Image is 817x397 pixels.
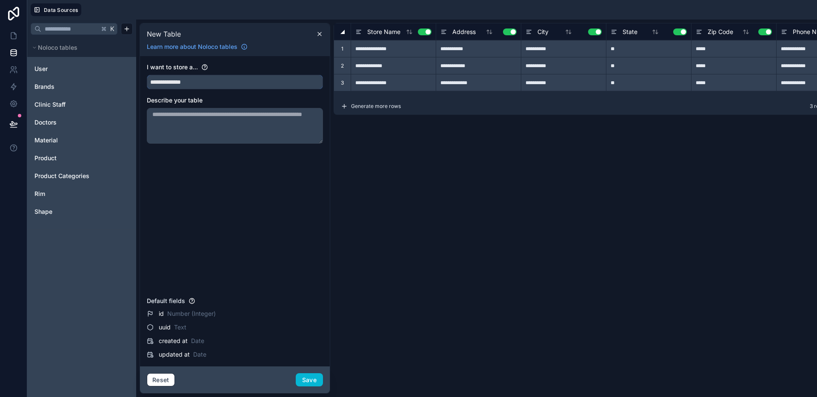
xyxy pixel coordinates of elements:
a: Material [34,136,103,145]
span: Product [34,154,57,162]
div: Shape [31,205,133,218]
a: Product Categories [34,172,103,180]
span: User [34,65,48,73]
span: Material [34,136,58,145]
div: Product Categories [31,169,133,183]
span: State [623,28,637,36]
span: Brands [34,82,54,91]
span: Number (Integer) [167,309,216,318]
span: Clinic Staff [34,100,66,109]
div: Product [31,151,133,165]
button: Save [296,373,323,387]
div: Material [31,133,133,147]
button: Reset [147,373,175,387]
div: 3 [334,74,351,91]
span: Text [174,323,186,332]
span: Noloco tables [38,43,77,52]
span: Zip Code [708,28,733,36]
a: Clinic Staff [34,100,103,109]
div: 2 [334,57,351,74]
span: New Table [147,29,181,39]
div: Brands [31,80,133,94]
span: Generate more rows [351,103,401,110]
a: Brands [34,82,103,91]
a: Product [34,154,103,162]
button: Noloco tables [31,42,128,54]
span: Date [193,350,206,359]
span: K [109,26,115,32]
span: updated at [159,350,190,359]
button: Generate more rows [341,98,401,114]
span: Data Sources [44,7,78,13]
a: Learn more about Noloco tables [143,43,251,51]
div: Rim [31,187,133,201]
span: Date [191,337,204,345]
div: Doctors [31,116,133,129]
span: Doctors [34,118,57,127]
button: Data Sources [31,3,81,16]
span: Product Categories [34,172,89,180]
div: Clinic Staff [31,98,133,111]
div: User [31,62,133,76]
span: Store Name [367,28,400,36]
span: Shape [34,207,52,216]
span: Describe your table [147,96,203,104]
span: id [159,309,164,318]
span: I want to store a... [147,63,198,71]
span: uuid [159,323,171,332]
a: Doctors [34,118,103,127]
span: created at [159,337,188,345]
span: Learn more about Noloco tables [147,43,237,51]
a: Rim [34,190,103,198]
div: 1 [334,40,351,57]
span: Address [452,28,476,36]
span: Rim [34,190,45,198]
span: Default fields [147,297,185,304]
a: User [34,65,103,73]
span: City [537,28,548,36]
a: Shape [34,207,103,216]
